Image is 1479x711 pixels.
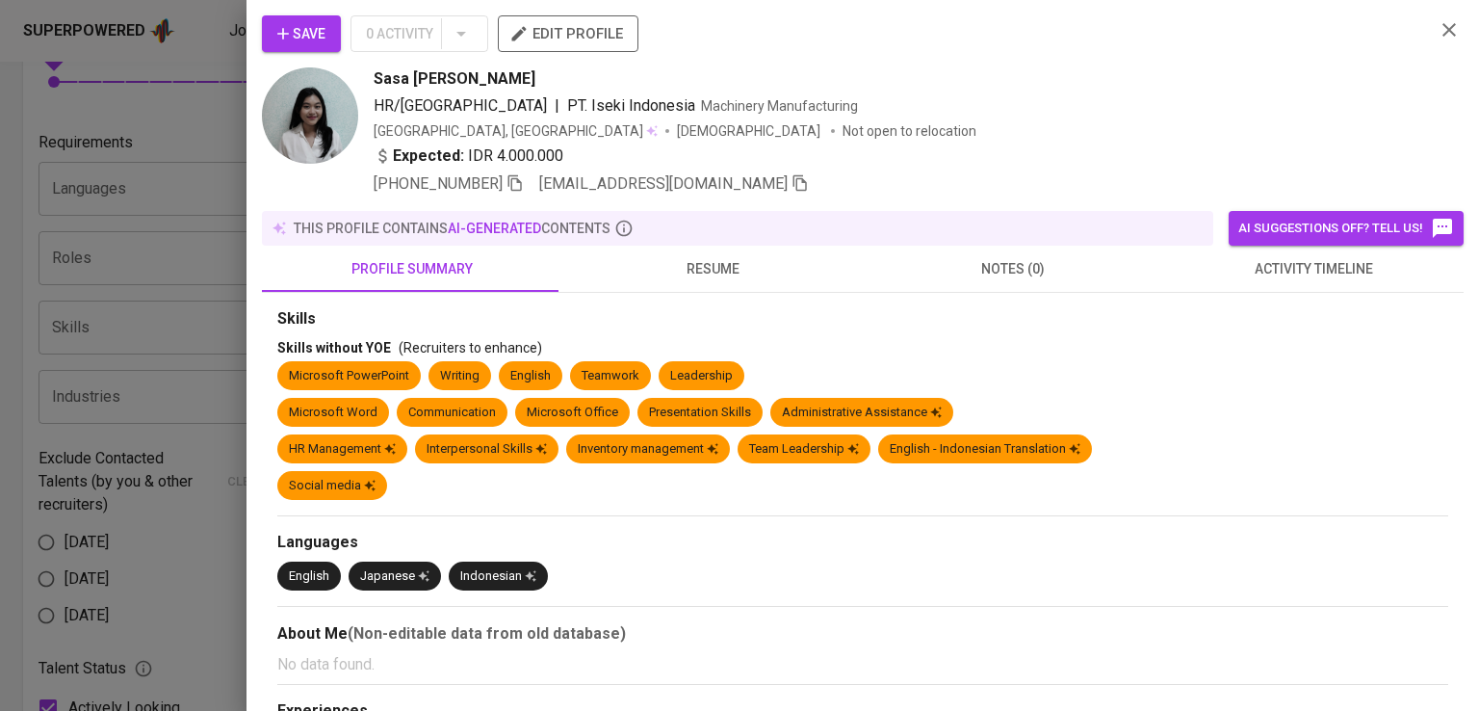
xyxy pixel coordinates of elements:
[277,22,325,46] span: Save
[262,67,358,164] img: 1dc8a8ac793ac9d1cee26f59f2595422.jpg
[567,96,695,115] span: PT. Iseki Indonesia
[277,622,1448,645] div: About Me
[348,624,626,643] b: (Non-editable data from old database)
[273,257,551,281] span: profile summary
[277,532,1448,554] div: Languages
[1229,211,1464,246] button: AI suggestions off? Tell us!
[701,98,858,114] span: Machinery Manufacturing
[498,15,638,52] button: edit profile
[289,477,376,495] div: Social media
[408,404,496,422] div: Communication
[460,567,536,586] div: Indonesian
[582,367,639,385] div: Teamwork
[277,653,1448,676] p: No data found.
[289,404,377,422] div: Microsoft Word
[574,257,851,281] span: resume
[277,308,1448,330] div: Skills
[527,404,618,422] div: Microsoft Office
[294,219,610,238] p: this profile contains contents
[374,67,535,91] span: Sasa [PERSON_NAME]
[1238,217,1454,240] span: AI suggestions off? Tell us!
[555,94,559,118] span: |
[374,121,658,141] div: [GEOGRAPHIC_DATA], [GEOGRAPHIC_DATA]
[578,440,718,459] div: Inventory management
[374,174,503,193] span: [PHONE_NUMBER]
[399,340,542,355] span: (Recruiters to enhance)
[440,367,480,385] div: Writing
[393,145,464,168] b: Expected:
[749,440,859,459] div: Team Leadership
[874,257,1152,281] span: notes (0)
[360,567,429,586] div: Japanese
[448,221,541,236] span: AI-generated
[498,25,638,40] a: edit profile
[1175,257,1452,281] span: activity timeline
[670,367,733,385] div: Leadership
[510,367,551,385] div: English
[513,21,623,46] span: edit profile
[289,367,409,385] div: Microsoft PowerPoint
[649,404,751,422] div: Presentation Skills
[289,567,329,586] div: English
[289,440,396,459] div: HR Management
[262,15,341,52] button: Save
[843,121,976,141] p: Not open to relocation
[374,145,563,168] div: IDR 4.000.000
[374,96,547,115] span: HR/[GEOGRAPHIC_DATA]
[539,174,788,193] span: [EMAIL_ADDRESS][DOMAIN_NAME]
[782,404,942,422] div: Administrative Assistance
[890,440,1080,459] div: English - Indonesian Translation
[277,340,391,355] span: Skills without YOE
[427,440,547,459] div: Interpersonal Skills
[677,121,823,141] span: [DEMOGRAPHIC_DATA]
